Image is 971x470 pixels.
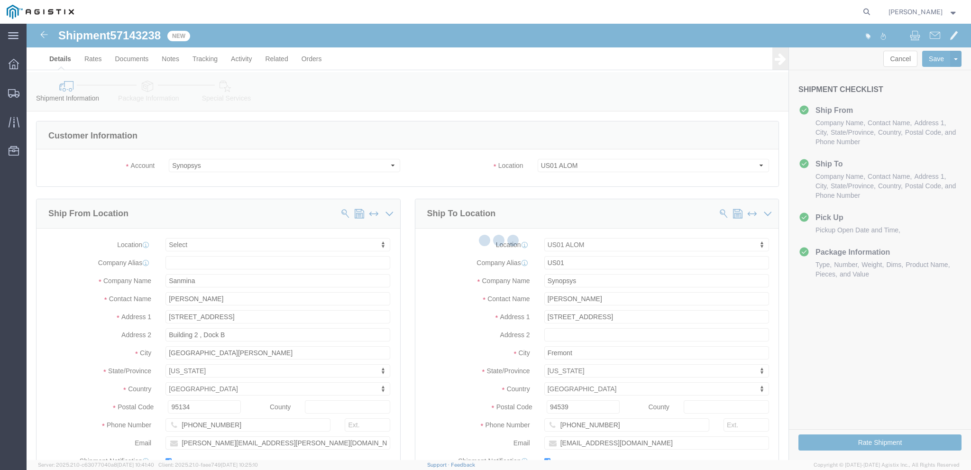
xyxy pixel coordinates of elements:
[38,462,154,468] span: Server: 2025.21.0-c63077040a8
[451,462,475,468] a: Feedback
[117,462,154,468] span: [DATE] 10:41:40
[814,461,960,469] span: Copyright © [DATE]-[DATE] Agistix Inc., All Rights Reserved
[158,462,258,468] span: Client: 2025.21.0-faee749
[7,5,74,19] img: logo
[427,462,451,468] a: Support
[888,6,958,18] button: [PERSON_NAME]
[889,7,943,17] span: Joseph Guzman
[221,462,258,468] span: [DATE] 10:25:10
